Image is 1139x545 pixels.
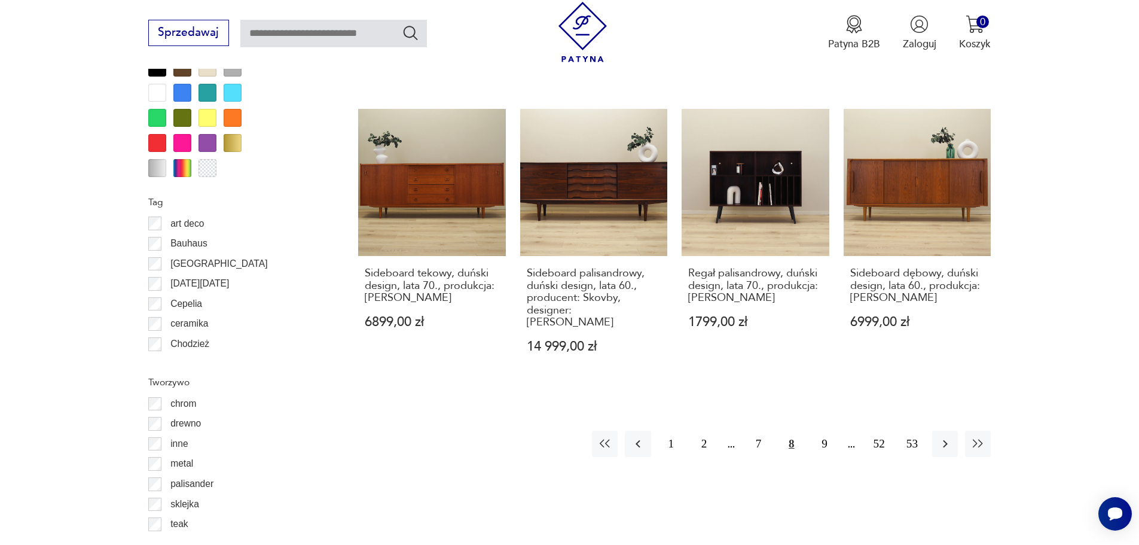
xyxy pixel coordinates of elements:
[688,267,823,304] h3: Regał palisandrowy, duński design, lata 70., produkcja: [PERSON_NAME]
[170,476,213,492] p: palisander
[811,431,837,456] button: 9
[170,296,202,312] p: Cepelia
[959,37,991,51] p: Koszyk
[365,267,499,304] h3: Sideboard tekowy, duński design, lata 70., produkcja: [PERSON_NAME]
[148,20,229,46] button: Sprzedawaj
[845,15,863,34] img: Ikona medalu
[170,316,208,331] p: ceramika
[170,336,209,352] p: Chodzież
[903,37,936,51] p: Zaloguj
[691,431,717,456] button: 2
[170,216,204,232] p: art deco
[746,431,771,456] button: 7
[1098,497,1132,531] iframe: Smartsupp widget button
[170,497,199,512] p: sklejka
[170,236,207,251] p: Bauhaus
[170,456,193,471] p: metal
[866,431,892,456] button: 52
[148,29,229,38] a: Sprzedawaj
[552,2,613,62] img: Patyna - sklep z meblami i dekoracjami vintage
[850,267,985,304] h3: Sideboard dębowy, duński design, lata 60., produkcja: [PERSON_NAME]
[170,276,229,291] p: [DATE][DATE]
[170,357,206,372] p: Ćmielów
[527,340,661,353] p: 14 999,00 zł
[527,267,661,328] h3: Sideboard palisandrowy, duński design, lata 60., producent: Skovby, designer: [PERSON_NAME]
[688,316,823,328] p: 1799,00 zł
[520,109,668,381] a: Sideboard palisandrowy, duński design, lata 60., producent: Skovby, designer: Henry Rosengren Han...
[365,316,499,328] p: 6899,00 zł
[170,416,201,431] p: drewno
[976,16,989,28] div: 0
[959,15,991,51] button: 0Koszyk
[170,436,188,452] p: inne
[358,109,506,381] a: Sideboard tekowy, duński design, lata 70., produkcja: DaniaSideboard tekowy, duński design, lata ...
[850,316,985,328] p: 6999,00 zł
[778,431,804,456] button: 8
[148,194,324,210] p: Tag
[402,24,419,41] button: Szukaj
[828,15,880,51] a: Ikona medaluPatyna B2B
[966,15,984,34] img: Ikona koszyka
[658,431,684,456] button: 1
[170,396,196,412] p: chrom
[170,516,188,532] p: teak
[899,431,925,456] button: 53
[910,15,929,34] img: Ikonka użytkownika
[828,37,880,51] p: Patyna B2B
[682,109,829,381] a: Regał palisandrowy, duński design, lata 70., produkcja: DaniaRegał palisandrowy, duński design, l...
[903,15,936,51] button: Zaloguj
[148,375,324,390] p: Tworzywo
[844,109,991,381] a: Sideboard dębowy, duński design, lata 60., produkcja: DaniaSideboard dębowy, duński design, lata ...
[170,256,267,272] p: [GEOGRAPHIC_DATA]
[828,15,880,51] button: Patyna B2B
